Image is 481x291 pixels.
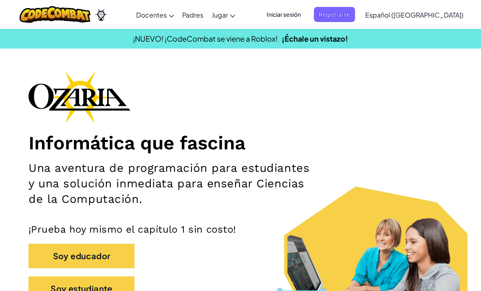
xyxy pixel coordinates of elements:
a: Jugar [207,4,239,26]
button: Registrarse [314,7,355,22]
a: Español ([GEOGRAPHIC_DATA]) [361,4,468,26]
a: ¡Échale un vistazo! [282,34,348,43]
h1: Informática que fascina [29,131,452,154]
img: Ozaria branding logo [29,71,130,123]
a: Padres [178,4,207,26]
span: Jugar [212,11,228,19]
span: Docentes [136,11,167,19]
img: Ozaria [95,9,108,21]
button: Soy educador [29,244,135,268]
a: Docentes [132,4,178,26]
p: ¡Prueba hoy mismo el capítulo 1 sin costo! [29,223,452,235]
img: CodeCombat logo [20,6,91,23]
span: ¡NUEVO! ¡CodeCombat se viene a Roblox! [133,34,278,43]
button: Iniciar sesión [262,7,306,22]
h2: Una aventura de programación para estudiantes y una solución inmediata para enseñar Ciencias de l... [29,160,313,207]
span: Español ([GEOGRAPHIC_DATA]) [365,11,463,19]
